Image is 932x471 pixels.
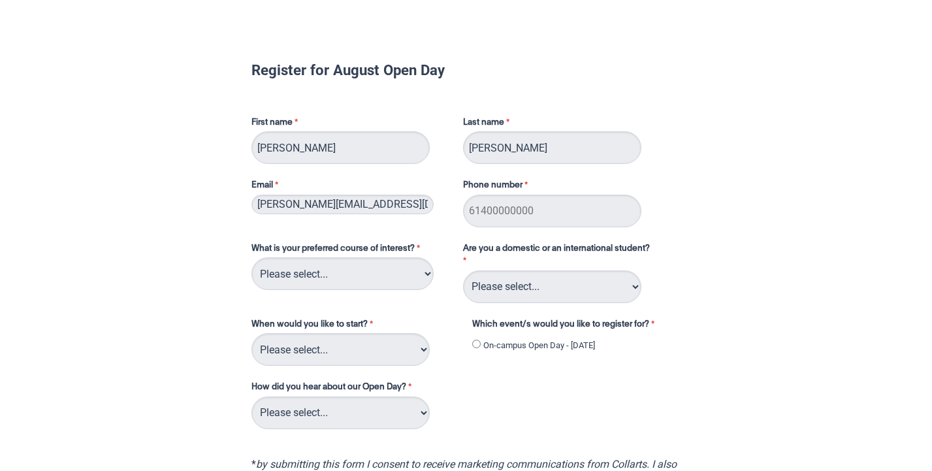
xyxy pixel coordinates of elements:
[251,195,434,214] input: Email
[463,116,513,132] label: Last name
[463,131,641,164] input: Last name
[251,131,430,164] input: First name
[463,195,641,227] input: Phone number
[251,333,430,366] select: When would you like to start?
[251,257,434,290] select: What is your preferred course of interest?
[483,339,595,352] label: On-campus Open Day - [DATE]
[463,179,531,195] label: Phone number
[251,63,681,76] h1: Register for August Open Day
[463,270,641,303] select: Are you a domestic or an international student?
[463,244,650,253] span: Are you a domestic or an international student?
[251,397,430,429] select: How did you hear about our Open Day?
[251,179,450,195] label: Email
[251,116,450,132] label: First name
[251,381,415,397] label: How did you hear about our Open Day?
[472,318,671,334] label: Which event/s would you like to register for?
[251,242,450,258] label: What is your preferred course of interest?
[251,318,459,334] label: When would you like to start?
